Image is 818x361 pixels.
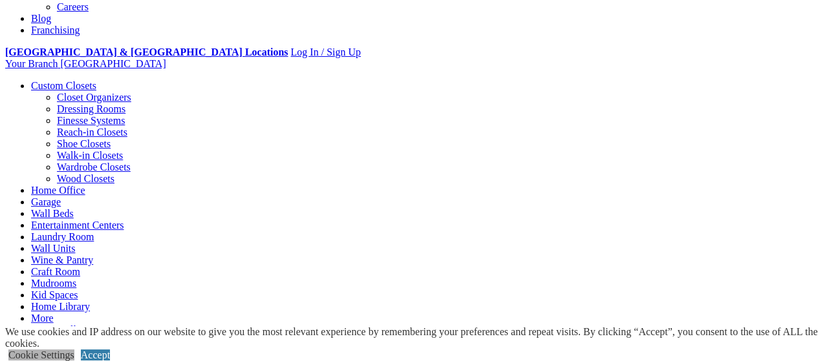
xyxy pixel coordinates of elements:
[57,150,123,161] a: Walk-in Closets
[31,185,85,196] a: Home Office
[57,173,114,184] a: Wood Closets
[31,289,78,300] a: Kid Spaces
[31,220,124,231] a: Entertainment Centers
[31,208,74,219] a: Wall Beds
[31,25,80,36] a: Franchising
[31,313,54,324] a: More menu text will display only on big screen
[57,1,89,12] a: Careers
[8,349,74,360] a: Cookie Settings
[81,349,110,360] a: Accept
[31,231,94,242] a: Laundry Room
[57,161,131,172] a: Wardrobe Closets
[57,324,101,335] a: Wall Units
[60,58,166,69] span: [GEOGRAPHIC_DATA]
[5,46,288,57] a: [GEOGRAPHIC_DATA] & [GEOGRAPHIC_DATA] Locations
[31,301,90,312] a: Home Library
[31,196,61,207] a: Garage
[57,127,127,138] a: Reach-in Closets
[5,326,818,349] div: We use cookies and IP address on our website to give you the most relevant experience by remember...
[5,58,58,69] span: Your Branch
[31,80,96,91] a: Custom Closets
[5,58,166,69] a: Your Branch [GEOGRAPHIC_DATA]
[57,138,111,149] a: Shoe Closets
[31,254,93,265] a: Wine & Pantry
[57,92,131,103] a: Closet Organizers
[57,103,125,114] a: Dressing Rooms
[290,46,360,57] a: Log In / Sign Up
[57,115,125,126] a: Finesse Systems
[31,278,76,289] a: Mudrooms
[31,13,51,24] a: Blog
[31,266,80,277] a: Craft Room
[31,243,75,254] a: Wall Units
